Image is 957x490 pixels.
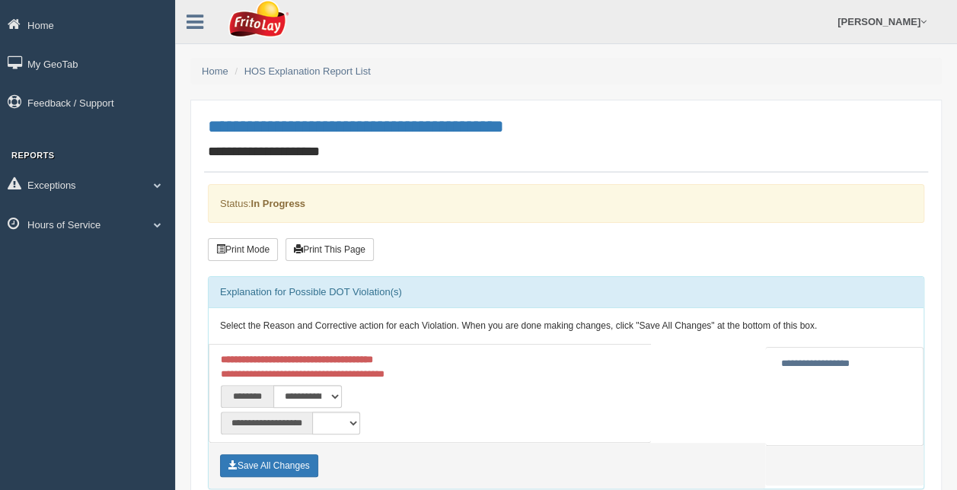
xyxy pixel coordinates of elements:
button: Print This Page [286,238,374,261]
div: Status: [208,184,924,223]
a: Home [202,65,228,77]
div: Select the Reason and Corrective action for each Violation. When you are done making changes, cli... [209,308,924,345]
button: Save [220,454,318,477]
div: Explanation for Possible DOT Violation(s) [209,277,924,307]
strong: In Progress [250,198,305,209]
a: HOS Explanation Report List [244,65,371,77]
button: Print Mode [208,238,278,261]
